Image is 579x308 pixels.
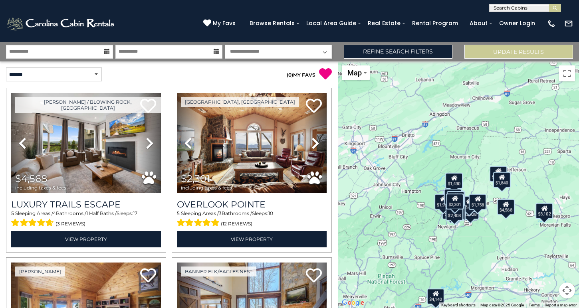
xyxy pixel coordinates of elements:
button: Keyboard shortcuts [441,302,476,308]
span: $2,301 [181,173,210,184]
img: thumbnail_163477009.jpeg [177,93,327,193]
div: $2,301 [446,193,464,209]
span: Map [347,69,362,77]
a: Banner Elk/Eagles Nest [181,267,256,276]
button: Update Results [464,45,573,59]
div: $2,408 [446,205,463,221]
span: 1 Half Baths / [86,210,117,216]
a: Report a map error [545,303,577,307]
img: White-1-2.png [6,16,117,32]
span: 5 [177,210,180,216]
img: phone-regular-white.png [547,19,556,28]
div: $1,538 [490,166,507,182]
div: $2,051 [447,204,464,220]
a: [PERSON_NAME] [15,267,65,276]
a: Add to favorites [306,267,322,284]
div: $1,713 [444,189,462,205]
a: View Property [11,231,161,247]
div: $2,928 [462,203,479,219]
a: View Property [177,231,327,247]
span: including taxes & fees [181,185,232,190]
a: Open this area in Google Maps (opens a new window) [340,298,366,308]
span: 5 [11,210,14,216]
span: 17 [133,210,137,216]
span: My Favs [213,19,236,28]
a: (0)MY FAVS [287,72,315,78]
a: About [466,17,492,30]
span: (12 reviews) [221,219,252,229]
span: 0 [288,72,291,78]
div: $1,840 [493,172,510,188]
div: $2,367 [442,203,460,219]
div: $3,102 [535,203,553,219]
button: Map camera controls [559,282,575,298]
a: [GEOGRAPHIC_DATA], [GEOGRAPHIC_DATA] [181,97,299,107]
span: Map data ©2025 Google [480,303,524,307]
a: Refine Search Filters [344,45,452,59]
button: Toggle fullscreen view [559,65,575,81]
div: Sleeping Areas / Bathrooms / Sleeps: [11,210,161,229]
span: including taxes & fees [15,185,66,190]
span: 4 [53,210,56,216]
img: Google [340,298,366,308]
a: [PERSON_NAME] / Blowing Rock, [GEOGRAPHIC_DATA] [15,97,161,113]
button: Change map style [342,65,370,80]
a: Rental Program [408,17,462,30]
a: Owner Login [495,17,539,30]
div: $1,430 [445,173,463,189]
a: Terms (opens in new tab) [529,303,540,307]
a: Real Estate [364,17,405,30]
span: (3 reviews) [56,219,85,229]
a: Luxury Trails Escape [11,199,161,210]
div: $1,388 [447,191,464,207]
div: $4,568 [497,199,515,215]
a: My Favs [203,19,238,28]
a: Local Area Guide [302,17,360,30]
span: $4,568 [15,173,47,184]
a: Add to favorites [140,267,156,284]
span: 10 [268,210,273,216]
span: 3 [219,210,222,216]
span: ( ) [287,72,293,78]
div: Sleeping Areas / Bathrooms / Sleeps: [177,210,327,229]
div: $1,548 [448,191,465,207]
img: mail-regular-white.png [564,19,573,28]
div: $1,925 [434,194,452,210]
a: Browse Rentals [246,17,299,30]
a: Overlook Pointe [177,199,327,210]
a: Add to favorites [306,98,322,115]
div: $1,758 [469,194,486,210]
img: thumbnail_168695581.jpeg [11,93,161,193]
div: $4,140 [427,288,444,304]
